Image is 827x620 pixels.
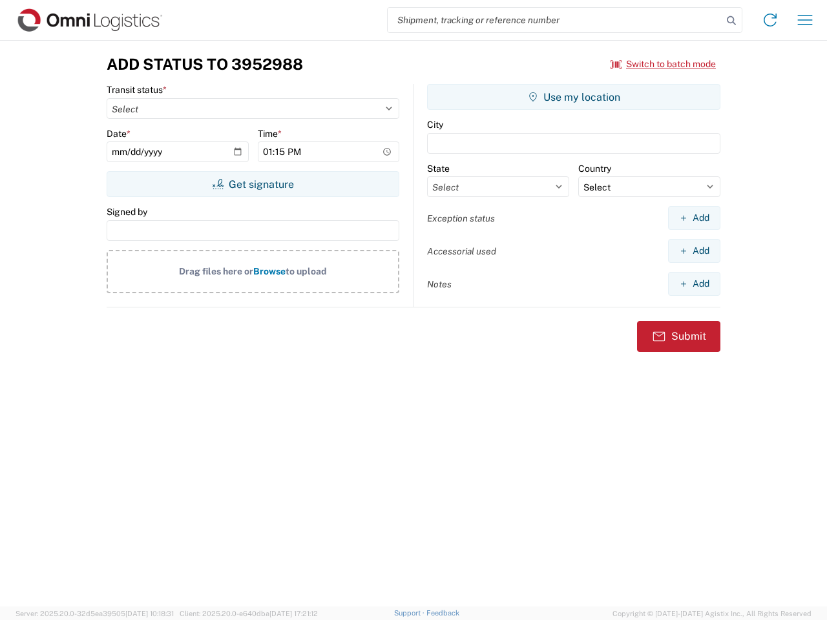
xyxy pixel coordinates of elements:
[427,119,443,130] label: City
[269,610,318,617] span: [DATE] 17:21:12
[394,609,426,617] a: Support
[179,266,253,276] span: Drag files here or
[611,54,716,75] button: Switch to batch mode
[125,610,174,617] span: [DATE] 10:18:31
[668,272,720,296] button: Add
[180,610,318,617] span: Client: 2025.20.0-e640dba
[107,55,303,74] h3: Add Status to 3952988
[668,239,720,263] button: Add
[253,266,286,276] span: Browse
[612,608,811,619] span: Copyright © [DATE]-[DATE] Agistix Inc., All Rights Reserved
[668,206,720,230] button: Add
[107,206,147,218] label: Signed by
[427,245,496,257] label: Accessorial used
[286,266,327,276] span: to upload
[107,128,131,139] label: Date
[107,171,399,197] button: Get signature
[388,8,722,32] input: Shipment, tracking or reference number
[637,321,720,352] button: Submit
[16,610,174,617] span: Server: 2025.20.0-32d5ea39505
[427,163,450,174] label: State
[258,128,282,139] label: Time
[107,84,167,96] label: Transit status
[426,609,459,617] a: Feedback
[427,278,452,290] label: Notes
[578,163,611,174] label: Country
[427,84,720,110] button: Use my location
[427,212,495,224] label: Exception status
